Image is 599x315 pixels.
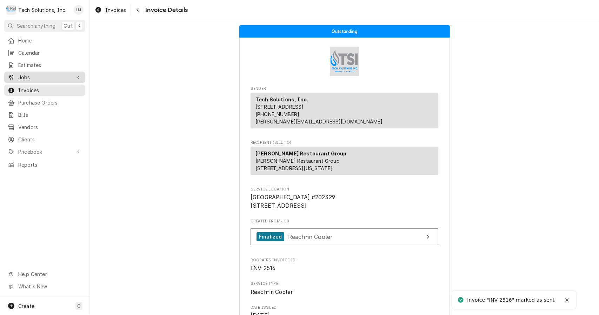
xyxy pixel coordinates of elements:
[4,121,85,133] a: Vendors
[251,257,438,263] span: Roopairs Invoice ID
[105,6,126,14] span: Invoices
[4,72,85,83] a: Go to Jobs
[288,233,333,240] span: Reach-in Cooler
[4,159,85,170] a: Reports
[251,193,438,210] span: Service Location
[18,49,82,56] span: Calendar
[4,281,85,292] a: Go to What's New
[4,35,85,46] a: Home
[18,74,71,81] span: Jobs
[18,61,82,69] span: Estimates
[132,4,143,15] button: Navigate back
[143,5,188,15] span: Invoice Details
[18,6,66,14] div: Tech Solutions, Inc.
[18,123,82,131] span: Vendors
[18,283,81,290] span: What's New
[251,93,438,128] div: Sender
[251,93,438,131] div: Sender
[4,20,85,32] button: Search anythingCtrlK
[251,264,438,273] span: Roopairs Invoice ID
[251,147,438,175] div: Recipient (Bill To)
[251,228,438,246] a: View Job
[255,150,347,156] strong: [PERSON_NAME] Restaurant Group
[64,22,73,29] span: Ctrl
[4,109,85,121] a: Bills
[251,281,438,287] span: Service Type
[17,22,55,29] span: Search anything
[251,86,438,92] span: Sender
[18,136,82,143] span: Clients
[77,302,81,310] span: C
[4,146,85,157] a: Go to Pricebook
[18,270,81,278] span: Help Center
[251,288,438,296] span: Service Type
[251,187,438,192] span: Service Location
[18,99,82,106] span: Purchase Orders
[251,265,275,272] span: INV-2516
[251,187,438,210] div: Service Location
[74,5,84,15] div: LM
[255,104,304,110] span: [STREET_ADDRESS]
[251,257,438,273] div: Roopairs Invoice ID
[251,305,438,310] span: Date Issued
[251,147,438,178] div: Recipient (Bill To)
[18,37,82,44] span: Home
[18,87,82,94] span: Invoices
[18,303,34,309] span: Create
[251,194,335,209] span: [GEOGRAPHIC_DATA] #202329 [STREET_ADDRESS]
[255,158,340,171] span: [PERSON_NAME] Restaurant Group [STREET_ADDRESS][US_STATE]
[6,5,16,15] div: Tech Solutions, Inc.'s Avatar
[467,296,555,304] div: Invoice "INV-2516" marked as sent
[251,86,438,132] div: Invoice Sender
[251,219,438,224] span: Created From Job
[4,268,85,280] a: Go to Help Center
[251,289,293,295] span: Reach-in Cooler
[18,148,71,155] span: Pricebook
[257,232,284,242] div: Finalized
[239,25,450,38] div: Status
[251,219,438,249] div: Created From Job
[330,47,359,76] img: Logo
[4,134,85,145] a: Clients
[332,29,357,34] span: Outstanding
[18,111,82,119] span: Bills
[251,281,438,296] div: Service Type
[255,119,383,125] a: [PERSON_NAME][EMAIL_ADDRESS][DOMAIN_NAME]
[4,59,85,71] a: Estimates
[255,96,308,102] strong: Tech Solutions, Inc.
[74,5,84,15] div: Leah Meadows's Avatar
[6,5,16,15] div: T
[4,97,85,108] a: Purchase Orders
[251,140,438,146] span: Recipient (Bill To)
[4,47,85,59] a: Calendar
[78,22,81,29] span: K
[251,140,438,178] div: Invoice Recipient
[92,4,129,16] a: Invoices
[4,85,85,96] a: Invoices
[255,111,299,117] a: [PHONE_NUMBER]
[18,161,82,168] span: Reports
